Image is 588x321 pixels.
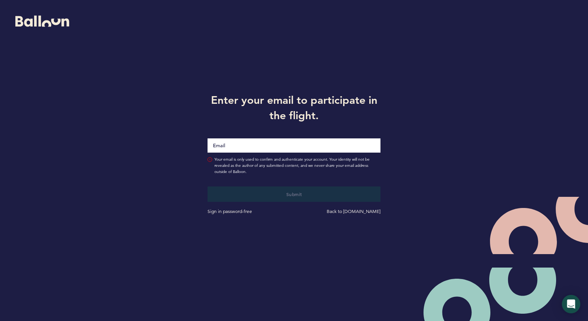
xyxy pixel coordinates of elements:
[208,208,252,214] a: Sign in password-free
[286,191,302,197] span: Submit
[327,208,380,214] a: Back to [DOMAIN_NAME]
[562,295,580,313] div: Open Intercom Messenger
[202,92,386,123] h1: Enter your email to participate in the flight.
[214,156,380,175] span: Your email is only used to confirm and authenticate your account. Your identity will not be revea...
[208,186,380,202] button: Submit
[208,138,380,153] input: Email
